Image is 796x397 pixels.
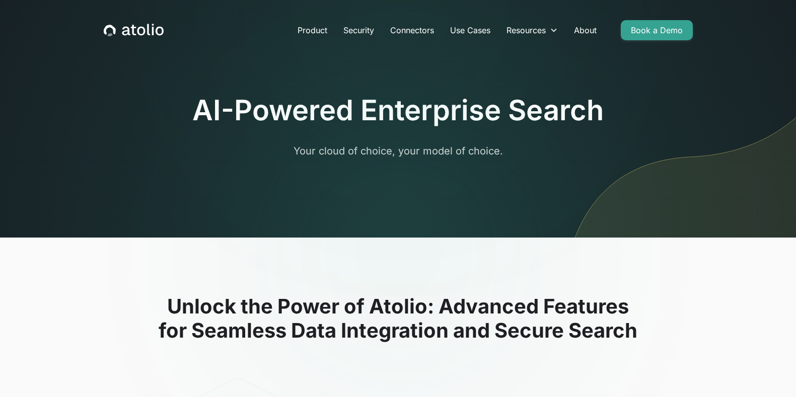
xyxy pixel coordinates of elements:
[382,20,442,40] a: Connectors
[560,4,796,237] img: line
[498,20,566,40] div: Resources
[104,24,164,37] a: home
[290,20,335,40] a: Product
[566,20,605,40] a: About
[205,143,592,158] p: Your cloud of choice, your model of choice.
[335,20,382,40] a: Security
[442,20,498,40] a: Use Cases
[621,20,693,40] a: Book a Demo
[192,94,604,127] h1: AI-Powered Enterprise Search
[76,294,720,343] h2: Unlock the Power of Atolio: Advanced Features for Seamless Data Integration and Secure Search
[506,24,546,36] div: Resources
